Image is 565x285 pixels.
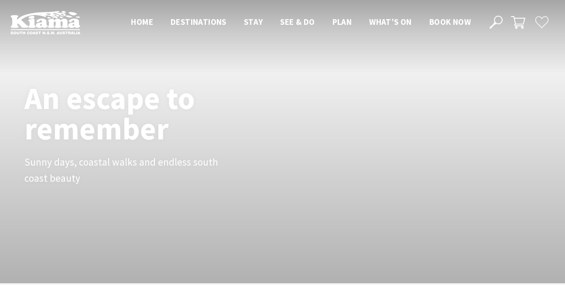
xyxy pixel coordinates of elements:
span: Book now [429,17,471,27]
span: See & Do [280,17,315,27]
span: Destinations [171,17,226,27]
h1: An escape to remember [24,83,264,144]
span: What’s On [369,17,412,27]
img: Kiama Logo [10,10,80,34]
p: Sunny days, coastal walks and endless south coast beauty [24,154,221,187]
span: Plan [332,17,352,27]
nav: Main Menu [122,15,479,30]
span: Stay [244,17,263,27]
span: Home [131,17,153,27]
